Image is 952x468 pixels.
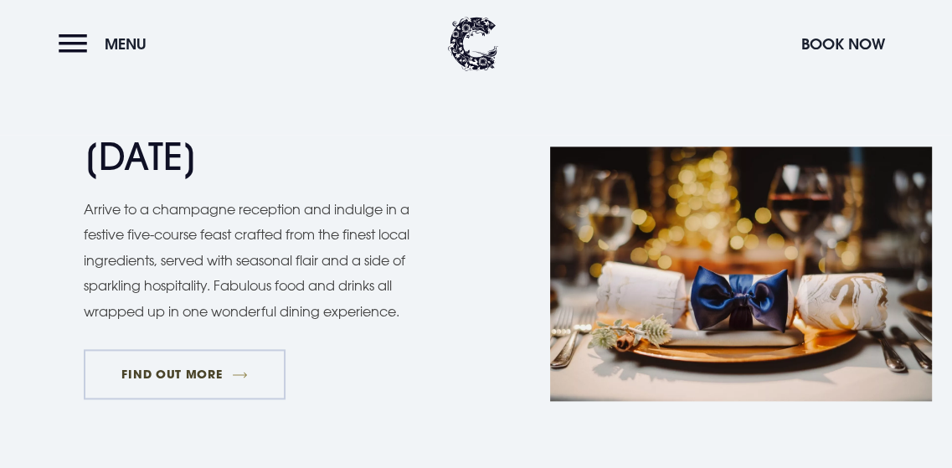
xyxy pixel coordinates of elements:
[105,34,147,54] span: Menu
[448,17,498,71] img: Clandeboye Lodge
[84,349,286,399] a: FIND OUT MORE
[84,135,410,179] h2: [DATE]
[59,26,155,62] button: Menu
[550,147,933,401] img: Christmas Hotel in Northern Ireland
[84,197,427,324] p: Arrive to a champagne reception and indulge in a festive five-course feast crafted from the fines...
[793,26,893,62] button: Book Now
